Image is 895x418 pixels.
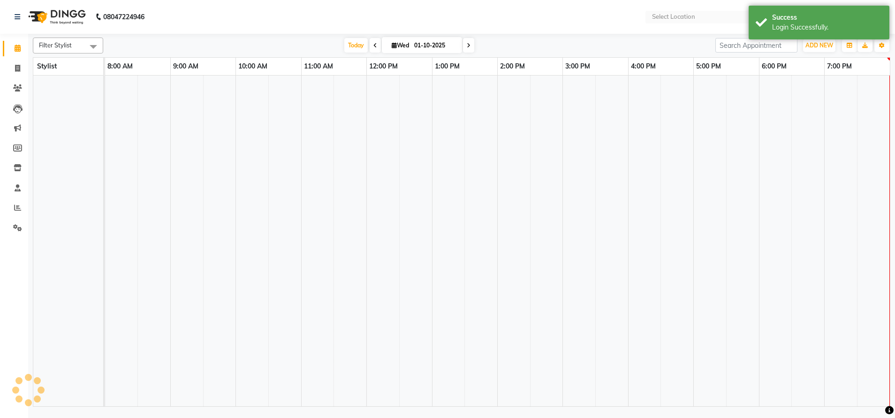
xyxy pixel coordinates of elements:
[105,60,135,73] a: 8:00 AM
[411,38,458,53] input: 2025-10-01
[344,38,368,53] span: Today
[759,60,789,73] a: 6:00 PM
[39,41,72,49] span: Filter Stylist
[805,42,833,49] span: ADD NEW
[694,60,723,73] a: 5:00 PM
[37,62,57,70] span: Stylist
[367,60,400,73] a: 12:00 PM
[171,60,201,73] a: 9:00 AM
[236,60,270,73] a: 10:00 AM
[389,42,411,49] span: Wed
[772,23,882,32] div: Login Successfully.
[498,60,527,73] a: 2:00 PM
[803,39,835,52] button: ADD NEW
[825,60,854,73] a: 7:00 PM
[652,12,695,22] div: Select Location
[103,4,144,30] b: 08047224946
[629,60,658,73] a: 4:00 PM
[24,4,88,30] img: logo
[432,60,462,73] a: 1:00 PM
[302,60,335,73] a: 11:00 AM
[772,13,882,23] div: Success
[563,60,592,73] a: 3:00 PM
[715,38,797,53] input: Search Appointment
